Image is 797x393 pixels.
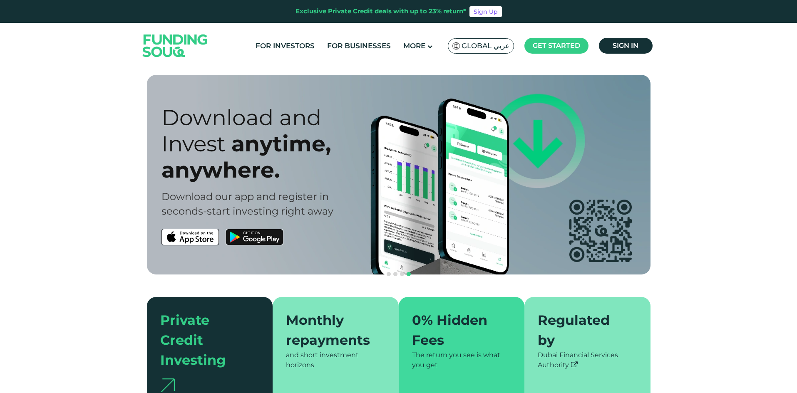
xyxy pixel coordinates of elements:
[161,189,413,204] div: Download our app and register in
[286,310,375,350] div: Monthly repayments
[161,104,413,131] div: Download and
[161,131,226,157] span: Invest
[412,310,502,350] div: 0% Hidden Fees
[405,271,412,277] button: navigation
[533,42,580,49] span: Get started
[231,131,331,157] span: anytime,
[160,378,175,392] img: arrow
[613,42,638,49] span: Sign in
[399,271,405,277] button: navigation
[392,271,399,277] button: navigation
[385,271,392,277] button: navigation
[161,157,413,183] div: anywhere.
[134,25,216,67] img: Logo
[412,350,511,370] div: The return you see is what you get
[286,350,385,370] div: and short investment horizons
[538,350,637,370] div: Dubai Financial Services Authority
[325,39,393,53] a: For Businesses
[160,310,250,370] div: Private Credit Investing
[161,204,413,218] div: seconds-start investing right away
[569,200,632,262] img: app QR code
[469,6,502,17] a: Sign Up
[295,7,466,16] div: Exclusive Private Credit deals with up to 23% return*
[226,229,283,245] img: Google Play
[403,42,425,50] span: More
[538,310,627,350] div: Regulated by
[161,229,219,245] img: App Store
[253,39,317,53] a: For Investors
[452,42,460,49] img: SA Flag
[599,38,653,54] a: Sign in
[462,41,509,51] span: Global عربي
